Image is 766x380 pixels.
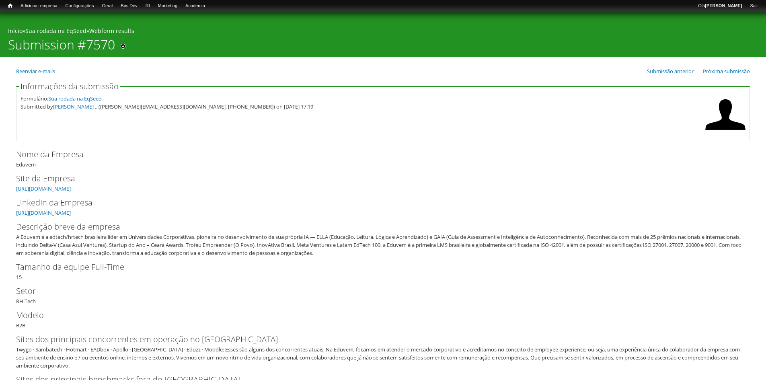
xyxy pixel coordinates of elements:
a: Submissão anterior [647,68,694,75]
a: Reenviar e-mails [16,68,55,75]
legend: Informações da submissão [19,82,120,90]
div: » » [8,27,758,37]
div: B2B [16,309,750,329]
a: Olá[PERSON_NAME] [694,2,746,10]
label: LinkedIn da Empresa [16,197,737,209]
div: A Eduvem é a edtech/hrtech brasileira líder em Universidades Corporativas, pioneira no desenvolvi... [16,233,745,257]
label: Setor [16,285,737,297]
label: Sites dos principais concorrentes em operação no [GEOGRAPHIC_DATA] [16,333,737,345]
a: Início [8,27,23,35]
a: [URL][DOMAIN_NAME] [16,209,71,216]
label: Nome da Empresa [16,148,737,160]
a: Sair [746,2,762,10]
div: RH Tech [16,285,750,305]
label: Modelo [16,309,737,321]
a: Geral [98,2,117,10]
div: 15 [16,261,750,281]
strong: [PERSON_NAME] [705,3,742,8]
h1: Submission #7570 [8,37,115,57]
a: Academia [181,2,209,10]
div: Twygo · Sambatech · Hotmart · EADbox · Apollo · [GEOGRAPHIC_DATA] · Eduzz · Moodle: Esses são alg... [16,345,745,370]
span: Início [8,3,12,8]
label: Tamanho da equipe Full-Time [16,261,737,273]
a: Bus Dev [117,2,142,10]
a: [PERSON_NAME] ... [53,103,99,110]
div: Formulário: [21,94,701,103]
div: Eduvem [16,148,750,168]
a: Início [4,2,16,10]
img: Foto de Vladimir Nunan Ribeiro Soares [705,94,745,135]
a: [URL][DOMAIN_NAME] [16,185,71,192]
label: Site da Empresa [16,173,737,185]
a: Marketing [154,2,181,10]
a: Configurações [62,2,98,10]
a: Sua rodada na EqSeed [25,27,86,35]
a: Adicionar empresa [16,2,62,10]
a: Webform results [89,27,134,35]
a: Próxima submissão [703,68,750,75]
a: Sua rodada na EqSeed [48,95,102,102]
a: Ver perfil do usuário. [705,129,745,136]
label: Descrição breve da empresa [16,221,737,233]
div: Submitted by ([PERSON_NAME][EMAIL_ADDRESS][DOMAIN_NAME], [PHONE_NUMBER]) on [DATE] 17:19 [21,103,701,111]
a: RI [142,2,154,10]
